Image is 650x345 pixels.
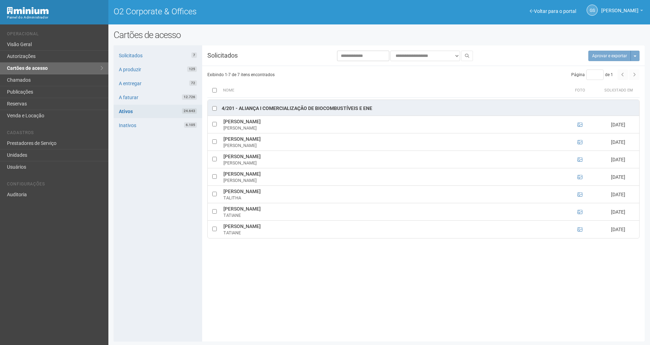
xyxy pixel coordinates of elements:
[114,119,202,132] a: Inativos6.105
[114,63,202,76] a: A produzir125
[223,195,561,201] div: TALITHA
[578,122,582,127] a: Ver foto
[7,130,103,138] li: Cadastros
[221,83,563,97] th: Nome
[611,192,625,197] span: [DATE]
[223,212,561,219] div: TATIANE
[611,174,625,180] span: [DATE]
[222,168,563,186] td: [PERSON_NAME]
[222,186,563,203] td: [PERSON_NAME]
[587,5,598,16] a: GS
[223,160,561,166] div: [PERSON_NAME]
[578,192,582,197] a: Ver foto
[114,30,645,40] h2: Cartões de acesso
[7,31,103,39] li: Operacional
[189,80,197,86] span: 72
[191,52,197,58] span: 7
[7,14,103,21] div: Painel do Administrador
[182,94,197,100] span: 12.726
[578,227,582,232] a: Ver foto
[182,108,197,114] span: 24.643
[202,52,276,59] h3: Solicitados
[601,9,643,14] a: [PERSON_NAME]
[222,105,372,112] div: 4/201 - ALIANÇA I COMERCIALIZAÇÃO DE BIOCOMBUSTÍVEIS E ENE
[114,91,202,104] a: A faturar12.726
[222,221,563,238] td: [PERSON_NAME]
[222,151,563,168] td: [PERSON_NAME]
[7,7,49,14] img: Minium
[563,83,598,97] th: Foto
[114,49,202,62] a: Solicitados7
[222,116,563,133] td: [PERSON_NAME]
[114,105,202,118] a: Ativos24.643
[611,209,625,215] span: [DATE]
[578,209,582,215] a: Ver foto
[611,157,625,162] span: [DATE]
[184,122,197,128] span: 6.105
[571,72,613,77] span: Página de 1
[578,139,582,145] a: Ver foto
[7,182,103,189] li: Configurações
[223,142,561,149] div: [PERSON_NAME]
[578,174,582,180] a: Ver foto
[114,77,202,90] a: A entregar72
[611,122,625,127] span: [DATE]
[207,72,275,77] span: Exibindo 1-7 de 7 itens encontrados
[611,227,625,232] span: [DATE]
[601,1,638,13] span: Gabriela Souza
[611,139,625,145] span: [DATE]
[530,8,576,14] a: Voltar para o portal
[223,230,561,236] div: TATIANE
[114,7,374,16] h1: O2 Corporate & Offices
[604,88,633,93] span: Solicitado em
[578,157,582,162] a: Ver foto
[187,66,197,72] span: 125
[222,133,563,151] td: [PERSON_NAME]
[223,177,561,184] div: [PERSON_NAME]
[222,203,563,221] td: [PERSON_NAME]
[223,125,561,131] div: [PERSON_NAME]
